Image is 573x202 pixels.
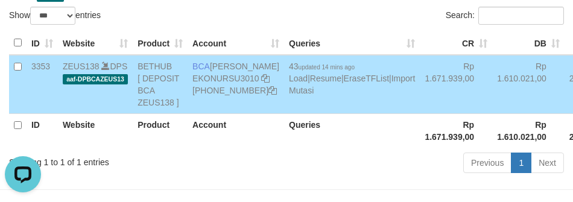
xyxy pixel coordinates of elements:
[478,7,564,25] input: Search:
[27,31,58,55] th: ID: activate to sort column ascending
[420,113,492,148] th: Rp 1.671.939,00
[58,113,133,148] th: Website
[289,74,308,83] a: Load
[289,62,415,95] span: | | |
[261,74,270,83] a: Copy EKONURSU3010 to clipboard
[58,31,133,55] th: Website: activate to sort column ascending
[5,5,41,41] button: Open LiveChat chat widget
[420,55,492,114] td: Rp 1.671.939,00
[492,55,565,114] td: Rp 1.610.021,00
[463,153,511,173] a: Previous
[446,7,564,25] label: Search:
[289,74,415,95] a: Import Mutasi
[63,74,128,84] span: aaf-DPBCAZEUS13
[188,31,284,55] th: Account: activate to sort column ascending
[9,151,230,168] div: Showing 1 to 1 of 1 entries
[30,7,75,25] select: Showentries
[188,113,284,148] th: Account
[299,64,355,71] span: updated 14 mins ago
[284,31,420,55] th: Queries: activate to sort column ascending
[133,31,188,55] th: Product: activate to sort column ascending
[133,113,188,148] th: Product
[58,55,133,114] td: DPS
[27,55,58,114] td: 3353
[27,113,58,148] th: ID
[9,7,101,25] label: Show entries
[188,55,284,114] td: [PERSON_NAME] [PHONE_NUMBER]
[310,74,341,83] a: Resume
[284,113,420,148] th: Queries
[268,86,277,95] a: Copy 4062302392 to clipboard
[192,62,210,71] span: BCA
[492,31,565,55] th: DB: activate to sort column ascending
[531,153,564,173] a: Next
[289,62,355,71] span: 43
[492,113,565,148] th: Rp 1.610.021,00
[133,55,188,114] td: BETHUB [ DEPOSIT BCA ZEUS138 ]
[192,74,259,83] a: EKONURSU3010
[344,74,389,83] a: EraseTFList
[511,153,531,173] a: 1
[63,62,100,71] a: ZEUS138
[420,31,492,55] th: CR: activate to sort column ascending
